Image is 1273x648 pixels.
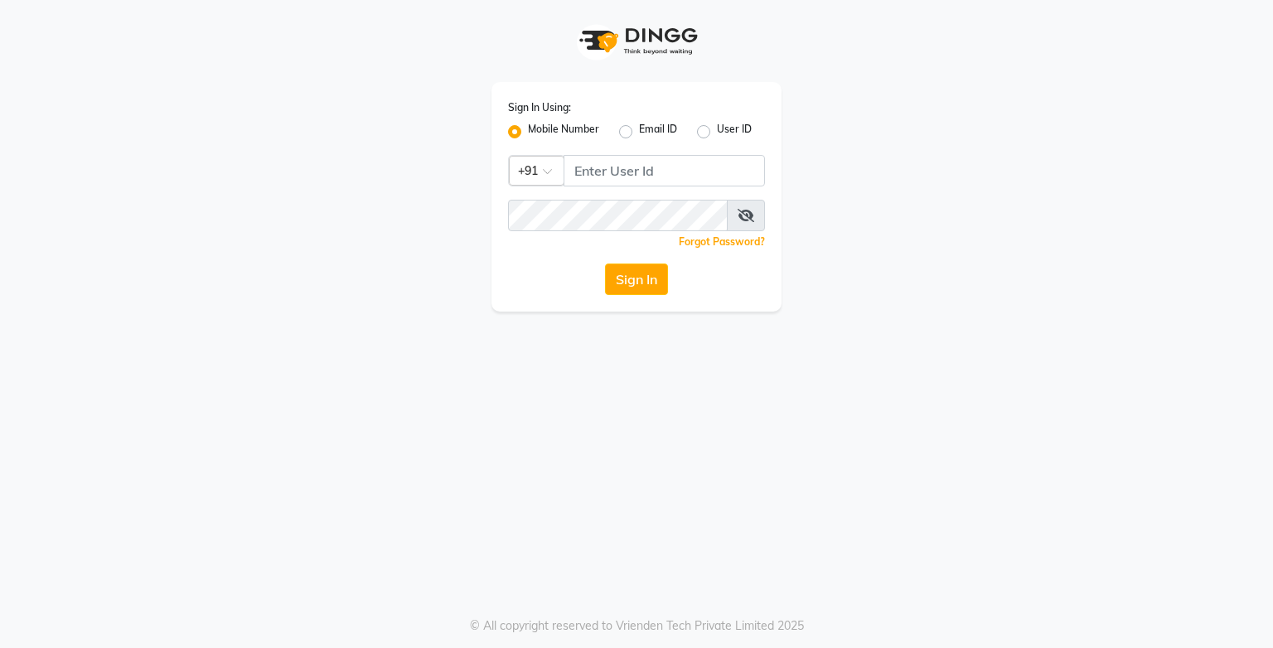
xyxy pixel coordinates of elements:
input: Username [508,200,728,231]
input: Username [564,155,765,186]
img: logo1.svg [570,17,703,65]
label: Mobile Number [528,122,599,142]
label: Email ID [639,122,677,142]
label: Sign In Using: [508,100,571,115]
button: Sign In [605,264,668,295]
label: User ID [717,122,752,142]
a: Forgot Password? [679,235,765,248]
